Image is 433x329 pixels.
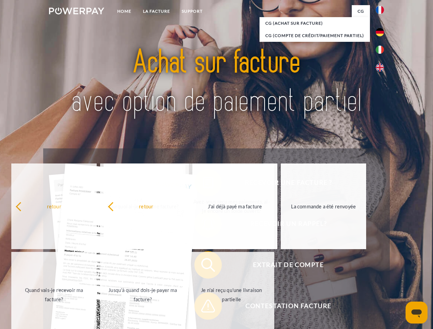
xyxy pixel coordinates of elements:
[111,5,137,17] a: Home
[65,33,368,131] img: title-powerpay_fr.svg
[376,28,384,36] img: de
[260,17,370,29] a: CG (achat sur facture)
[176,5,208,17] a: Support
[104,285,181,304] div: Jusqu'à quand dois-je payer ma facture?
[204,251,372,279] span: Extrait de compte
[15,285,93,304] div: Quand vais-je recevoir ma facture?
[376,6,384,14] img: fr
[260,29,370,42] a: CG (Compte de crédit/paiement partiel)
[376,46,384,54] img: it
[285,202,362,211] div: La commande a été renvoyée
[194,292,373,320] button: Contestation Facture
[137,5,176,17] a: LA FACTURE
[352,5,370,17] a: CG
[376,63,384,72] img: en
[49,8,104,14] img: logo-powerpay-white.svg
[204,292,372,320] span: Contestation Facture
[108,202,185,211] div: retour
[406,302,428,324] iframe: Bouton de lancement de la fenêtre de messagerie
[196,202,274,211] div: J'ai déjà payé ma facture
[194,251,373,279] button: Extrait de compte
[15,202,93,211] div: retour
[193,285,270,304] div: Je n'ai reçu qu'une livraison partielle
